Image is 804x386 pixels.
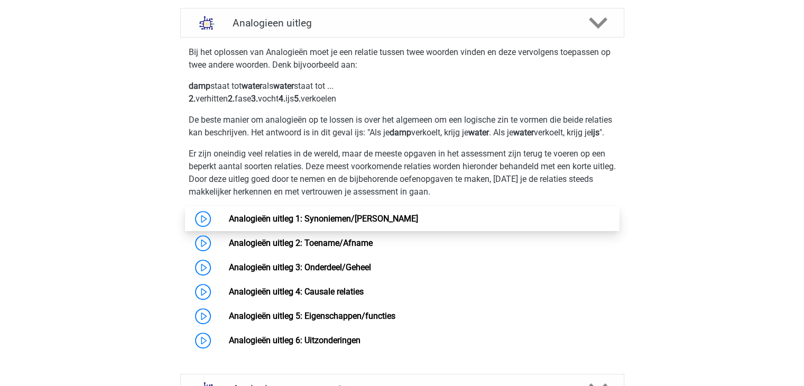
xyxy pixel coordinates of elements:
[176,8,629,38] a: uitleg Analogieen uitleg
[468,127,489,137] b: water
[229,214,418,224] a: Analogieën uitleg 1: Synoniemen/[PERSON_NAME]
[228,94,235,104] b: 2.
[229,238,373,248] a: Analogieën uitleg 2: Toename/Afname
[189,80,616,105] p: staat tot als staat tot ... verhitten fase vocht ijs verkoelen
[242,81,262,91] b: water
[229,335,361,345] a: Analogieën uitleg 6: Uitzonderingen
[279,94,285,104] b: 4.
[229,311,395,321] a: Analogieën uitleg 5: Eigenschappen/functies
[193,10,220,36] img: analogieen uitleg
[189,114,616,139] p: De beste manier om analogieën op te lossen is over het algemeen om een logische zin te vormen die...
[251,94,258,104] b: 3.
[273,81,294,91] b: water
[229,262,371,272] a: Analogieën uitleg 3: Onderdeel/Geheel
[189,94,196,104] b: 2.
[189,81,210,91] b: damp
[189,46,616,71] p: Bij het oplossen van Analogieën moet je een relatie tussen twee woorden vinden en deze vervolgens...
[189,148,616,198] p: Er zijn oneindig veel relaties in de wereld, maar de meeste opgaven in het assessment zijn terug ...
[233,17,572,29] h4: Analogieen uitleg
[390,127,411,137] b: damp
[591,127,599,137] b: ijs
[513,127,534,137] b: water
[294,94,301,104] b: 5.
[229,287,364,297] a: Analogieën uitleg 4: Causale relaties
